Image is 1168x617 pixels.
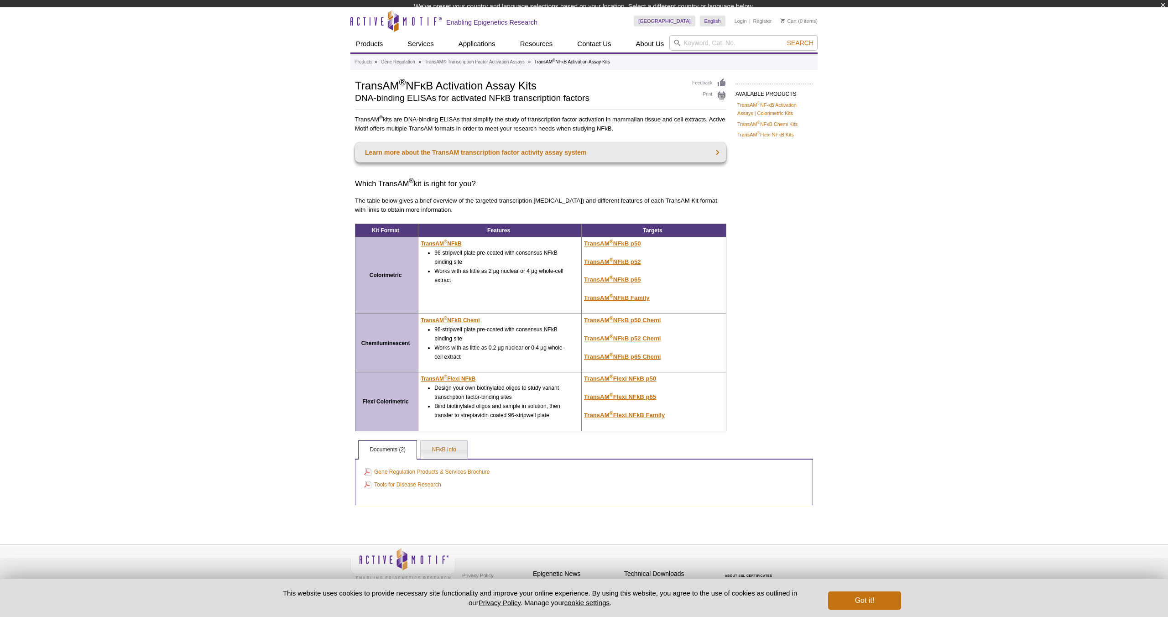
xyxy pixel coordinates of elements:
a: Services [402,35,439,52]
u: TransAM NFkB Family [584,294,650,301]
a: TransAM®Flexi NFkB p65 [584,393,656,400]
li: | [749,16,751,26]
u: TransAM NFkB Chemi [421,317,480,324]
sup: ® [553,58,555,62]
p: The table below gives a brief overview of the targeted transcription [MEDICAL_DATA]) and differen... [355,196,726,214]
sup: ® [757,131,760,136]
sup: ® [610,275,613,280]
a: TransAM®Flexi NFkB p50 [584,375,656,382]
sup: ® [444,316,447,321]
u: TransAM NFkB p65 Chemi [584,353,661,360]
sup: ® [757,101,760,106]
sup: ® [610,293,613,298]
p: TransAM kits are DNA-binding ELISAs that simplify the study of transcription factor activation in... [355,115,726,133]
strong: Targets [643,227,662,234]
a: Privacy Policy [479,599,521,607]
u: TransAM NFkB p50 [584,240,641,247]
img: Change Here [641,7,666,28]
a: TransAM®Flexi NFkB Family [584,412,665,418]
li: » [419,59,422,64]
sup: ® [610,410,613,416]
u: TransAM NFkB [421,241,461,247]
a: Gene Regulation Products & Services Brochure [364,467,490,477]
li: 96-stripwell plate pre-coated with consensus NFkB binding site [434,248,568,267]
a: About Us [631,35,670,52]
sup: ® [610,351,613,357]
strong: Kit Format [372,227,399,234]
a: [GEOGRAPHIC_DATA] [634,16,695,26]
button: Search [784,39,816,47]
a: TransAM®NFkB p52 [584,258,641,265]
a: Learn more about the TransAM transcription factor activity assay system [355,142,726,162]
img: Your Cart [781,18,785,23]
a: TransAM®NFkB [421,239,461,248]
a: TransAM® Transcription Factor Activation Assays [425,58,525,66]
sup: ® [409,177,413,184]
a: Print [692,90,726,100]
sup: ® [610,333,613,339]
sup: ® [379,115,383,120]
u: TransAM Flexi NFkB p65 [584,393,656,400]
h2: AVAILABLE PRODUCTS [735,84,813,100]
sup: ® [399,77,406,87]
input: Keyword, Cat. No. [669,35,818,51]
a: TransAM®NFκB Chemi Kits [737,120,798,128]
sup: ® [444,239,447,244]
u: TransAM NFkB p52 Chemi [584,335,661,342]
img: Active Motif, [350,545,455,582]
a: NFκB Info [421,441,467,459]
a: TransAM®NF-κB Activation Assays | Colorimetric Kits [737,101,811,117]
strong: Features [487,227,510,234]
a: Tools for Disease Research [364,480,441,490]
h2: Enabling Epigenetics Research [446,18,537,26]
sup: ® [444,374,447,379]
li: TransAM NFκB Activation Assay Kits [534,59,610,64]
a: Contact Us [572,35,616,52]
sup: ® [610,392,613,397]
sup: ® [610,315,613,321]
h4: Epigenetic News [533,570,620,578]
strong: Chemiluminescent [361,340,410,346]
h3: Which TransAM kit is right for you? [355,178,726,189]
a: Register [753,18,772,24]
sup: ® [610,256,613,262]
a: TransAM®NFkB p50 Chemi [584,317,661,324]
span: Search [787,39,813,47]
li: Design your own biotinylated oligos to study variant transcription factor-binding sites [434,383,568,402]
button: cookie settings [564,599,610,607]
h4: Technical Downloads [624,570,711,578]
u: TransAM Flexi NFkB p50 [584,375,656,382]
a: TransAM®NFkB Family [584,294,650,301]
a: Login [735,18,747,24]
li: Works with as little as 2 µg nuclear or 4 µg whole-cell extract [434,267,568,285]
strong: Colorimetric [370,272,402,278]
a: Applications [453,35,501,52]
a: TransAM®NFkB p65 [584,276,641,283]
h1: TransAM NFκB Activation Assay Kits [355,78,683,92]
u: TransAM NFkB p52 [584,258,641,265]
a: TransAM®NFkB p52 Chemi [584,335,661,342]
li: Works with as little as 0.2 µg nuclear or 0.4 µg whole-cell extract [434,343,568,361]
a: Cart [781,18,797,24]
a: Products [350,35,388,52]
a: TransAM®NFkB Chemi [421,316,480,325]
li: (0 items) [781,16,818,26]
a: Resources [515,35,558,52]
li: Bind biotinylated oligos and sample in solution, then transfer to streptavidin coated 96-stripwel... [434,402,568,420]
a: ABOUT SSL CERTIFICATES [725,574,772,577]
a: TransAM®Flexi NFkB [421,374,475,383]
u: TransAM NFkB p65 [584,276,641,283]
a: Documents (2) [359,441,417,459]
sup: ® [610,374,613,379]
u: TransAM Flexi NFkB Family [584,412,665,418]
a: Privacy Policy [460,569,495,582]
sup: ® [610,238,613,244]
a: TransAM®Flexi NFκB Kits [737,131,794,139]
strong: Flexi Colorimetric [362,398,408,405]
a: TransAM®NFkB p65 Chemi [584,353,661,360]
u: TransAM Flexi NFkB [421,376,475,382]
a: TransAM®NFkB p50 [584,240,641,247]
p: This website uses cookies to provide necessary site functionality and improve your online experie... [267,588,813,607]
li: » [375,59,377,64]
button: Got it! [828,591,901,610]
